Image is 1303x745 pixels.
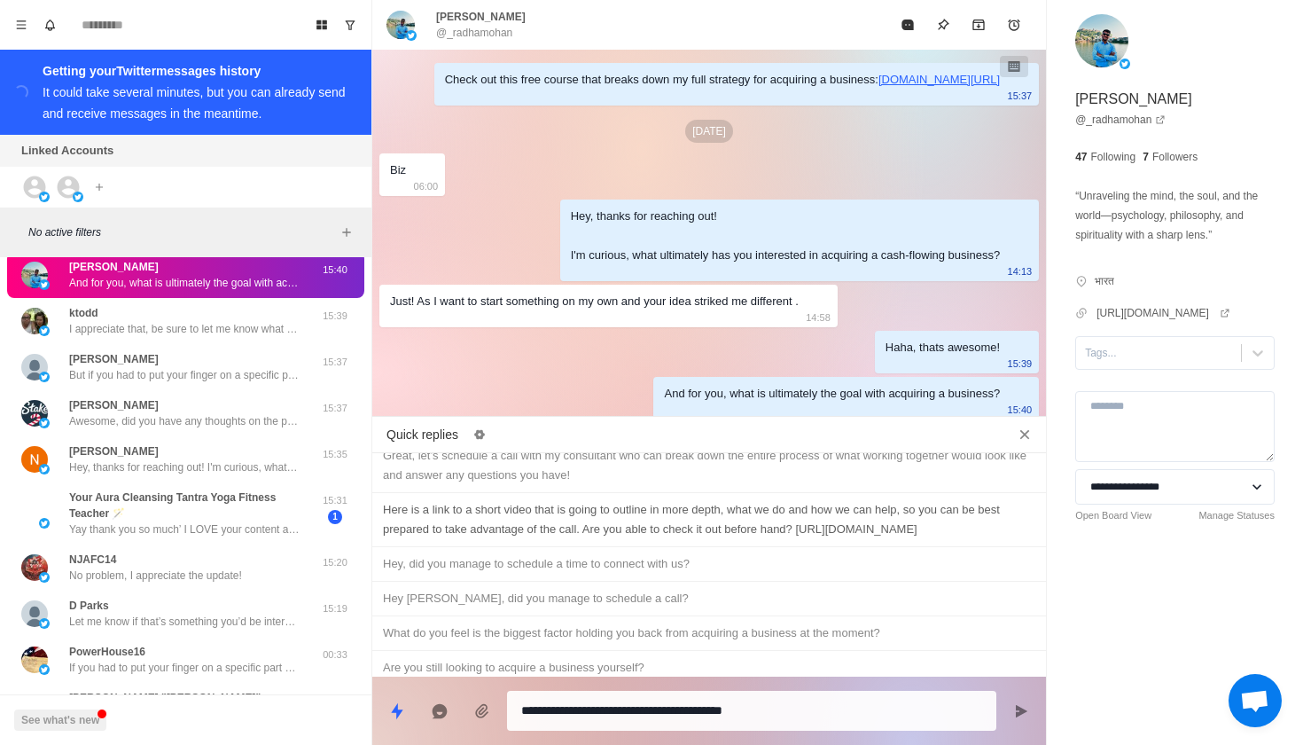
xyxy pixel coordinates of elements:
[1095,273,1114,289] p: भारत
[21,262,48,288] img: picture
[89,176,110,198] button: Add account
[1008,262,1033,281] p: 14:13
[1229,674,1282,727] a: Open chat
[664,384,1000,404] div: And for you, what is ultimately the goal with acquiring a business?
[386,426,458,444] p: Quick replies
[313,694,357,709] p: 00:25
[379,694,415,729] button: Quick replies
[383,589,1035,608] div: Hey [PERSON_NAME], did you manage to schedule a call?
[383,554,1035,574] div: Hey, did you manage to schedule a time to connect with us?
[1096,305,1230,321] a: [URL][DOMAIN_NAME]
[1143,149,1149,165] p: 7
[328,510,342,524] span: 1
[1075,186,1275,245] p: “Unraveling the mind, the soul, and the world—psychology, philosophy, and spirituality with a sha...
[69,521,300,537] p: Yay thank you so much’ I LOVE your content and have learned a lot by following . I recently start...
[21,354,48,380] img: picture
[39,618,50,629] img: picture
[69,459,300,475] p: Hey, thanks for reaching out! I'm curious, what ultimately has you interested in acquiring a cash...
[383,446,1035,485] div: Great, let’s schedule a call with my consultant who can break down the entire process of what wor...
[445,70,1000,90] div: Check out this free course that breaks down my full strategy for acquiring a business:
[69,321,300,337] p: I appreciate that, be sure to let me know what you think!
[39,518,50,529] img: picture
[69,490,313,521] p: Your Aura Cleansing Tantra Yoga Fitness Teacher 🪄
[406,30,417,41] img: picture
[14,710,106,731] button: See what's new
[383,623,1035,643] div: What do you feel is the biggest factor holding you back from acquiring a business at the moment?
[39,572,50,583] img: picture
[571,207,1000,265] div: Hey, thanks for reaching out! I'm curious, what ultimately has you interested in acquiring a cash...
[39,325,50,336] img: picture
[21,142,113,160] p: Linked Accounts
[313,309,357,324] p: 15:39
[336,11,364,39] button: Show unread conversations
[313,601,357,616] p: 15:19
[43,60,350,82] div: Getting your Twitter messages history
[35,11,64,39] button: Notifications
[383,658,1035,678] div: Are you still looking to acquire a business yourself?
[69,351,159,367] p: [PERSON_NAME]
[383,500,1035,539] div: Here is a link to a short video that is going to outline in more depth, what we do and how we can...
[69,275,300,291] p: And for you, what is ultimately the goal with acquiring a business?
[890,7,925,43] button: Mark as read
[39,192,50,202] img: picture
[69,367,300,383] p: But if you had to put your finger on a specific part of the process that’s holding you back from ...
[1008,354,1033,373] p: 15:39
[878,73,1000,86] a: [DOMAIN_NAME][URL]
[21,446,48,473] img: picture
[73,192,83,202] img: picture
[69,397,159,413] p: [PERSON_NAME]
[69,259,159,275] p: [PERSON_NAME]
[69,644,145,660] p: PowerHouse16
[390,292,799,311] div: Just! As I want to start something on my own and your idea striked me different .
[21,308,48,334] img: picture
[1010,420,1039,449] button: Close quick replies
[886,338,1000,357] div: Haha, thats awesome!
[308,11,336,39] button: Board View
[21,554,48,581] img: picture
[925,7,961,43] button: Pin
[39,279,50,290] img: picture
[336,222,357,243] button: Add filters
[1075,112,1166,128] a: @_radhamohan
[69,690,313,722] p: [PERSON_NAME] "[PERSON_NAME]" [PERSON_NAME]
[69,614,300,630] p: Let me know if that’s something you’d be interested in and I can set you up on a call with my con...
[313,555,357,570] p: 15:20
[39,464,50,474] img: picture
[69,413,300,429] p: Awesome, did you have any thoughts on the page I dropped you?
[69,598,109,614] p: D Parks
[39,418,50,428] img: picture
[43,85,346,121] div: It could take several minutes, but you can already send and receive messages in the meantime.
[1075,89,1192,110] p: [PERSON_NAME]
[390,161,406,180] div: Biz
[69,552,116,568] p: NJAFC14
[69,568,242,584] p: No problem, I appreciate the update!
[436,25,512,41] p: @_radhamohan
[961,7,996,43] button: Archive
[436,9,526,25] p: [PERSON_NAME]
[313,447,357,462] p: 15:35
[1003,694,1039,729] button: Send message
[39,664,50,675] img: picture
[1075,149,1087,165] p: 47
[1008,86,1033,106] p: 15:37
[1120,59,1130,69] img: picture
[1198,508,1275,523] a: Manage Statuses
[21,600,48,627] img: picture
[21,647,48,673] img: picture
[1075,14,1128,67] img: picture
[1008,400,1033,420] p: 15:40
[465,420,494,449] button: Edit quick replies
[1091,149,1136,165] p: Following
[69,443,159,459] p: [PERSON_NAME]
[313,263,357,278] p: 15:40
[21,400,48,427] img: picture
[69,660,300,676] p: If you had to put your finger on a specific part of the process that’s holding you back from acqu...
[39,372,50,382] img: picture
[21,500,48,527] img: picture
[69,305,98,321] p: ktodd
[806,308,831,327] p: 14:58
[464,694,500,729] button: Add media
[313,647,357,663] p: 00:33
[386,11,415,39] img: picture
[414,176,439,196] p: 06:00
